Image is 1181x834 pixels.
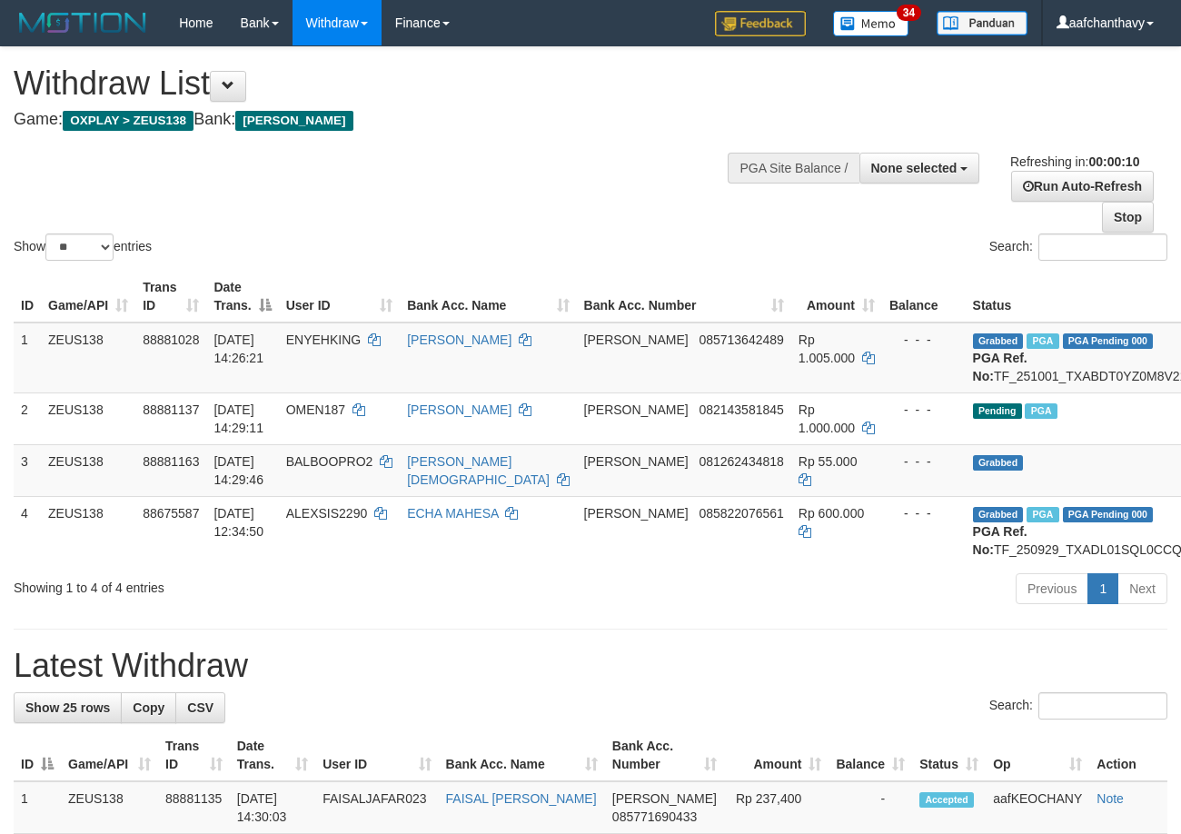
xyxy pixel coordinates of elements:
[14,648,1167,684] h1: Latest Withdraw
[14,9,152,36] img: MOTION_logo.png
[833,11,909,36] img: Button%20Memo.svg
[14,233,152,261] label: Show entries
[187,700,213,715] span: CSV
[279,271,400,323] th: User ID: activate to sort column ascending
[889,401,958,419] div: - - -
[919,792,974,808] span: Accepted
[1063,507,1154,522] span: PGA Pending
[889,331,958,349] div: - - -
[973,455,1024,471] span: Grabbed
[14,392,41,444] td: 2
[612,809,697,824] span: Copy 085771690433 to clipboard
[989,233,1167,261] label: Search:
[63,111,194,131] span: OXPLAY > ZEUS138
[724,781,829,834] td: Rp 237,400
[230,781,315,834] td: [DATE] 14:30:03
[143,333,199,347] span: 88881028
[400,271,576,323] th: Bank Acc. Name: activate to sort column ascending
[577,271,791,323] th: Bank Acc. Number: activate to sort column ascending
[973,351,1027,383] b: PGA Ref. No:
[230,730,315,781] th: Date Trans.: activate to sort column ascending
[206,271,278,323] th: Date Trans.: activate to sort column descending
[407,506,498,521] a: ECHA MAHESA
[699,506,783,521] span: Copy 085822076561 to clipboard
[799,454,858,469] span: Rp 55.000
[973,524,1027,557] b: PGA Ref. No:
[158,730,230,781] th: Trans ID: activate to sort column ascending
[989,692,1167,720] label: Search:
[1038,692,1167,720] input: Search:
[41,323,135,393] td: ZEUS138
[791,271,882,323] th: Amount: activate to sort column ascending
[1010,154,1139,169] span: Refreshing in:
[871,161,958,175] span: None selected
[728,153,858,184] div: PGA Site Balance /
[158,781,230,834] td: 88881135
[45,233,114,261] select: Showentries
[286,454,373,469] span: BALBOOPRO2
[1089,730,1167,781] th: Action
[715,11,806,36] img: Feedback.jpg
[61,781,158,834] td: ZEUS138
[986,730,1089,781] th: Op: activate to sort column ascending
[286,402,345,417] span: OMEN187
[612,791,717,806] span: [PERSON_NAME]
[25,700,110,715] span: Show 25 rows
[14,444,41,496] td: 3
[829,730,912,781] th: Balance: activate to sort column ascending
[584,454,689,469] span: [PERSON_NAME]
[973,403,1022,419] span: Pending
[1087,573,1118,604] a: 1
[14,65,769,102] h1: Withdraw List
[14,781,61,834] td: 1
[175,692,225,723] a: CSV
[1016,573,1088,604] a: Previous
[724,730,829,781] th: Amount: activate to sort column ascending
[584,402,689,417] span: [PERSON_NAME]
[1097,791,1124,806] a: Note
[584,506,689,521] span: [PERSON_NAME]
[121,692,176,723] a: Copy
[14,496,41,566] td: 4
[1117,573,1167,604] a: Next
[135,271,206,323] th: Trans ID: activate to sort column ascending
[235,111,352,131] span: [PERSON_NAME]
[799,333,855,365] span: Rp 1.005.000
[1102,202,1154,233] a: Stop
[937,11,1027,35] img: panduan.png
[14,271,41,323] th: ID
[973,507,1024,522] span: Grabbed
[315,730,438,781] th: User ID: activate to sort column ascending
[699,402,783,417] span: Copy 082143581845 to clipboard
[446,791,597,806] a: FAISAL [PERSON_NAME]
[14,571,479,597] div: Showing 1 to 4 of 4 entries
[315,781,438,834] td: FAISALJAFAR023
[41,496,135,566] td: ZEUS138
[1088,154,1139,169] strong: 00:00:10
[699,454,783,469] span: Copy 081262434818 to clipboard
[799,506,864,521] span: Rp 600.000
[143,402,199,417] span: 88881137
[882,271,966,323] th: Balance
[1038,233,1167,261] input: Search:
[133,700,164,715] span: Copy
[912,730,986,781] th: Status: activate to sort column ascending
[584,333,689,347] span: [PERSON_NAME]
[213,402,263,435] span: [DATE] 14:29:11
[213,506,263,539] span: [DATE] 12:34:50
[143,454,199,469] span: 88881163
[859,153,980,184] button: None selected
[1011,171,1154,202] a: Run Auto-Refresh
[889,452,958,471] div: - - -
[1027,333,1058,349] span: Marked by aafanarl
[213,333,263,365] span: [DATE] 14:26:21
[14,111,769,129] h4: Game: Bank:
[973,333,1024,349] span: Grabbed
[286,333,361,347] span: ENYEHKING
[286,506,368,521] span: ALEXSIS2290
[439,730,605,781] th: Bank Acc. Name: activate to sort column ascending
[14,730,61,781] th: ID: activate to sort column descending
[213,454,263,487] span: [DATE] 14:29:46
[14,323,41,393] td: 1
[41,271,135,323] th: Game/API: activate to sort column ascending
